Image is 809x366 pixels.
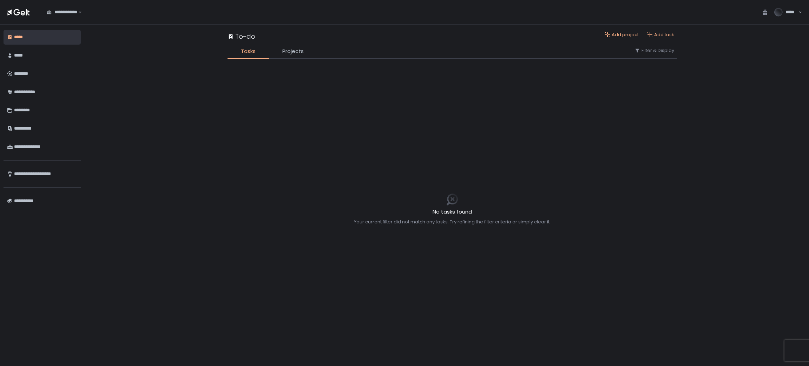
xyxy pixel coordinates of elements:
div: Your current filter did not match any tasks. Try refining the filter criteria or simply clear it. [354,219,551,225]
h2: No tasks found [354,208,551,216]
button: Filter & Display [634,47,674,54]
span: Projects [282,47,304,55]
div: Search for option [42,5,82,20]
div: To-do [228,32,255,41]
button: Add task [647,32,674,38]
span: Tasks [241,47,256,55]
input: Search for option [77,9,78,16]
button: Add project [605,32,639,38]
